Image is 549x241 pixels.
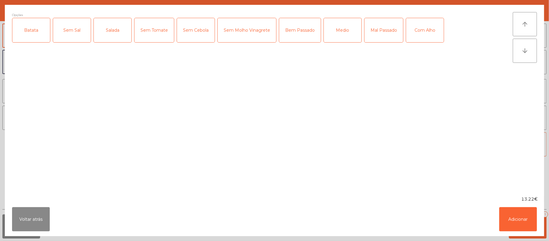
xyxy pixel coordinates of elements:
[406,18,444,42] div: Com Alho
[279,18,321,42] div: Bem Passado
[177,18,215,42] div: Sem Cebola
[53,18,91,42] div: Sem Sal
[134,18,174,42] div: Sem Tomate
[324,18,361,42] div: Medio
[218,18,276,42] div: Sem Molho Vinagrete
[499,207,537,231] button: Adicionar
[12,207,50,231] button: Voltar atrás
[513,12,537,36] button: arrow_upward
[521,47,528,54] i: arrow_downward
[12,18,50,42] div: Batata
[12,12,23,18] span: Opções
[5,196,544,202] div: 13.22€
[513,39,537,63] button: arrow_downward
[364,18,403,42] div: Mal Passado
[521,21,528,28] i: arrow_upward
[94,18,131,42] div: Salada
